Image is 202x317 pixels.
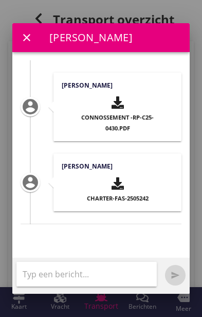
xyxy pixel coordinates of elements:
[18,170,43,195] i: account_circle
[62,94,173,133] button: Connossement -RP-C25-0430.pdf
[62,81,173,90] h4: [PERSON_NAME]
[62,175,173,203] button: Charter-FAS-2505242
[81,113,154,132] span: Connossement -RP-C25-0430.pdf
[21,31,33,44] i: close
[49,30,133,45] div: [PERSON_NAME]
[23,266,151,282] input: Typ een bericht...
[62,162,173,171] h4: [PERSON_NAME]
[87,194,149,202] span: Charter-FAS-2505242
[18,94,43,119] i: account_circle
